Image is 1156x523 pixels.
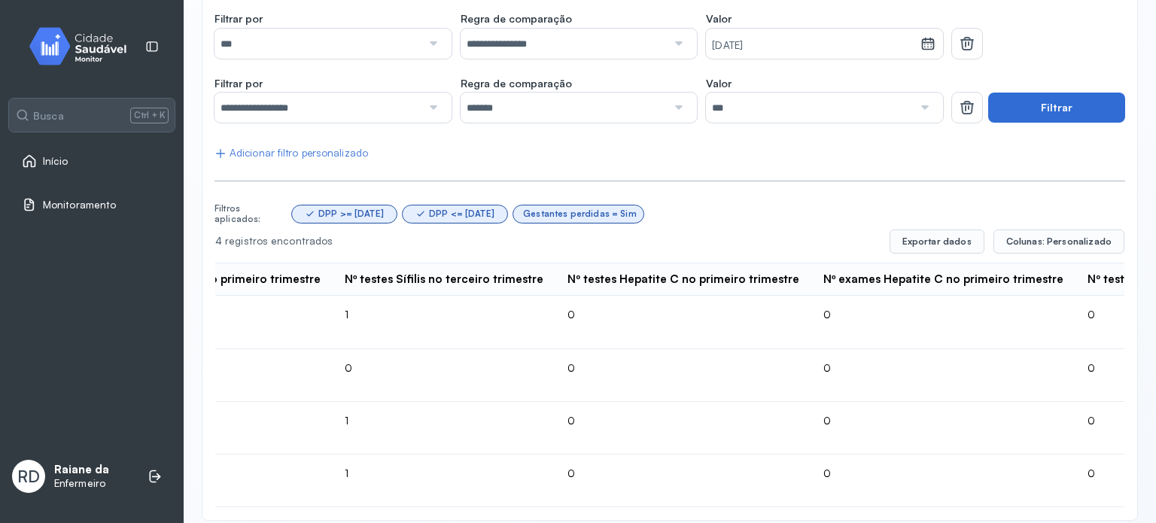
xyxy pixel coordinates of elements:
span: Monitoramento [43,199,116,211]
span: Valor [706,12,732,26]
div: Nº testes Sífilis no primeiro trimestre [119,272,320,287]
span: Ctrl + K [130,108,169,123]
p: Raiane da [54,463,109,477]
td: 0 [555,455,811,506]
td: 0 [555,402,811,455]
td: 0 [555,349,811,402]
span: Busca [33,109,64,123]
td: 0 [555,296,811,348]
span: RD [17,467,40,486]
small: [DATE] [712,38,914,53]
div: 4 registros encontrados [215,235,878,248]
div: Adicionar filtro personalizado [214,147,368,160]
td: 1 [333,402,555,455]
a: Início [22,154,162,169]
button: Exportar dados [890,230,984,254]
div: Gestantes perdidas = Sim [523,208,637,219]
p: Enfermeiro [54,477,109,490]
button: Filtrar [988,93,1125,123]
span: Filtrar por [214,12,263,26]
span: Valor [706,77,732,90]
span: Colunas: Personalizado [1006,236,1112,248]
td: 1 [333,455,555,506]
td: 0 [333,349,555,402]
td: 0 [811,455,1075,506]
span: Regra de comparação [461,12,572,26]
td: 0 [107,296,332,348]
td: 0 [107,349,332,402]
td: 0 [107,455,332,506]
span: Regra de comparação [461,77,572,90]
div: Nº testes Sífilis no terceiro trimestre [345,272,543,287]
div: DPP <= [DATE] [429,208,494,219]
td: 0 [811,296,1075,348]
div: Nº testes Hepatite C no primeiro trimestre [567,272,799,287]
td: 0 [811,349,1075,402]
td: 1 [333,296,555,348]
img: monitor.svg [16,24,151,68]
div: DPP >= [DATE] [318,208,384,219]
td: 0 [107,402,332,455]
a: Monitoramento [22,197,162,212]
td: 0 [811,402,1075,455]
span: Filtrar por [214,77,263,90]
button: Colunas: Personalizado [993,230,1124,254]
div: Filtros aplicados: [214,203,286,225]
span: Início [43,155,68,168]
div: Nº exames Hepatite C no primeiro trimestre [823,272,1063,287]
